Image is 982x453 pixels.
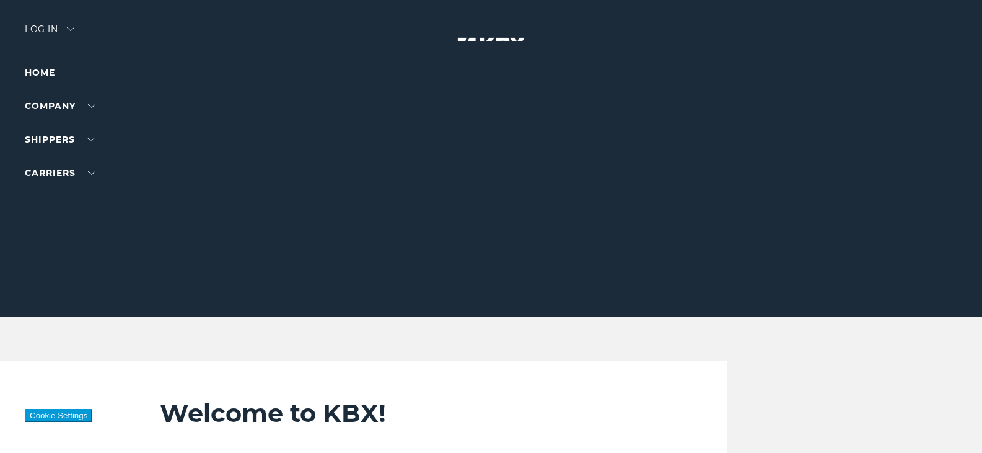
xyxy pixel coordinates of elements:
[25,409,92,422] button: Cookie Settings
[25,100,95,112] a: Company
[445,25,538,79] img: kbx logo
[25,134,95,145] a: SHIPPERS
[25,67,55,78] a: Home
[25,25,74,43] div: Log in
[67,27,74,31] img: arrow
[160,398,690,429] h2: Welcome to KBX!
[25,167,95,178] a: Carriers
